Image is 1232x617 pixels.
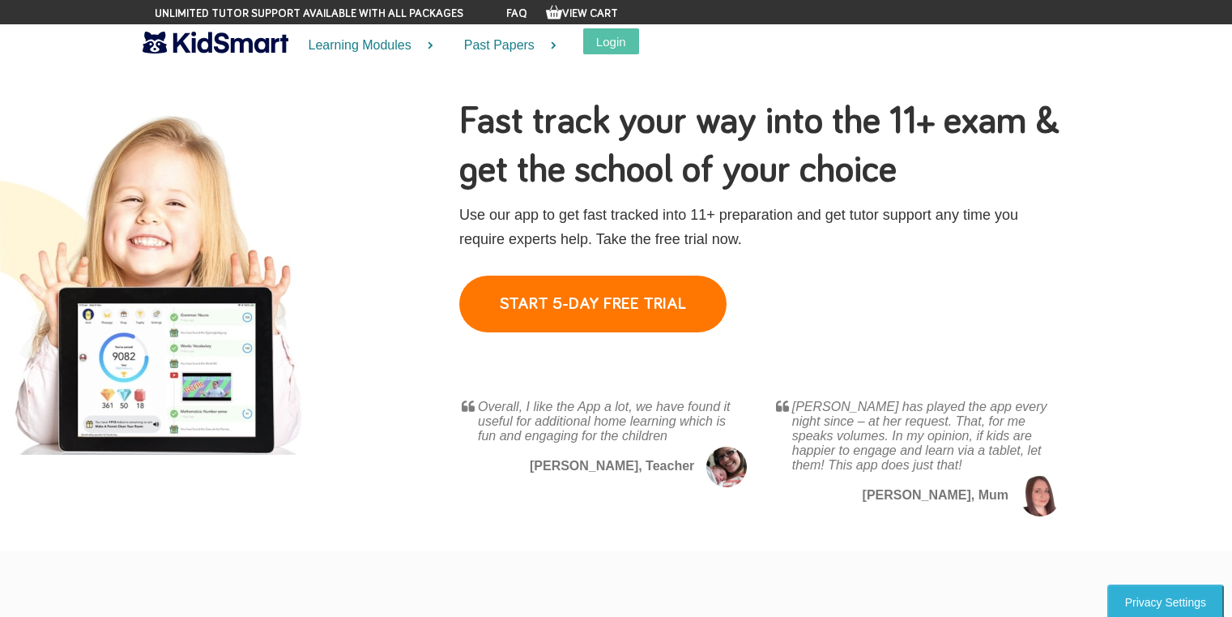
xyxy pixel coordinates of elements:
a: Past Papers [444,24,567,67]
img: Great reviews from mums on the 11 plus questions app [1020,476,1060,516]
img: Awesome, 5 star, KidSmart app reviews from whatmummythinks [462,400,475,413]
button: Login [583,28,639,54]
span: Unlimited tutor support available with all packages [155,6,463,22]
a: START 5-DAY FREE TRIAL [459,276,727,332]
img: Your items in the shopping basket [546,4,562,20]
img: KidSmart logo [143,28,288,57]
b: [PERSON_NAME], Teacher [530,459,694,473]
a: View Cart [546,8,618,19]
b: [PERSON_NAME], Mum [863,488,1008,502]
img: Great reviews from mums on the 11 plus questions app [706,447,747,487]
a: Learning Modules [288,24,444,67]
a: FAQ [506,8,527,19]
i: Overall, I like the App a lot, we have found it useful for additional home learning which is fun ... [478,400,731,443]
i: [PERSON_NAME] has played the app every night since – at her request. That, for me speaks volumes.... [792,400,1047,472]
img: Awesome, 5 star, KidSmart app reviews from mothergeek [776,400,789,413]
h1: Fast track your way into the 11+ exam & get the school of your choice [459,97,1064,195]
p: Use our app to get fast tracked into 11+ preparation and get tutor support any time you require e... [459,203,1064,251]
